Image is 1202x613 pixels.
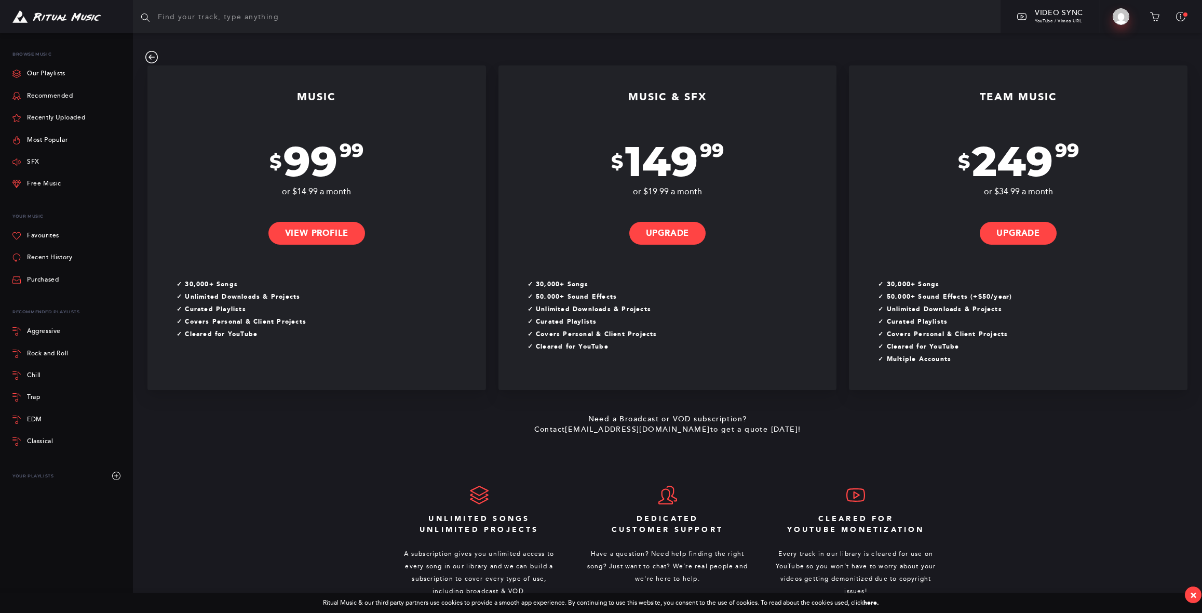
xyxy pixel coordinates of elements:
li: Unlimited Downloads & Projects [878,303,1179,315]
a: Our Playlists [12,63,65,85]
div: Classical [27,438,53,445]
p: Have a question? Need help finding the right song? Just want to chat? We’re real people and we're... [586,548,749,585]
h4: Team Music [857,82,1179,116]
h4: Music & SFX [507,82,829,116]
a: SFX [12,151,39,173]
div: Aggressive [27,328,61,335]
a: Free Music [12,173,61,195]
a: Upgrade [980,222,1057,245]
a: Trap [12,387,125,408]
p: Your Music [12,208,125,225]
p: Contact to get a quote [DATE]! [141,425,1194,434]
h4: Cleared for YouTube Monetization [774,513,938,535]
li: Unlimited Downloads & Projects [177,290,478,303]
a: [EMAIL_ADDRESS][DOMAIN_NAME] [565,425,710,434]
div: 99 [1055,141,1079,159]
div: 99 [269,141,337,182]
a: EDM [12,409,125,431]
div: Chill [27,372,41,379]
li: Covers Personal & Client Projects [528,328,829,340]
p: Need a Broadcast or VOD subscription? [141,415,1194,425]
li: Curated Playlists [177,303,478,315]
span: $ [611,152,623,171]
h4: Unlimited Songs Unlimited Projects [398,513,561,535]
li: Curated Playlists [878,315,1179,328]
img: Ritual Music [12,10,101,23]
div: 99 [340,141,363,159]
a: here. [863,599,879,606]
div: or $34.99 a month [849,182,1187,197]
h4: Music [156,82,478,116]
a: Most Popular [12,129,67,151]
span: $ [269,152,281,171]
a: Recently Uploaded [12,107,85,129]
a: View Profile [268,222,366,245]
div: Ritual Music & our third party partners use cookies to provide a smooth app experience. By contin... [323,599,879,607]
p: Browse Music [12,46,125,63]
span: Video Sync [1035,8,1083,17]
li: Covers Personal & Client Projects [177,315,478,328]
h4: Dedicated Customer Support [586,513,749,535]
div: 149 [611,141,698,182]
a: Purchased [12,269,59,291]
div: Trap [27,394,40,401]
li: Unlimited Downloads & Projects [528,303,829,315]
li: 30,000+ Songs [528,278,829,290]
a: Classical [12,431,125,452]
img: Engrain Marketing [1113,8,1129,25]
li: Curated Playlists [528,315,829,328]
li: Cleared for YouTube [528,340,829,353]
a: Favourites [12,225,59,247]
li: 50,000+ Sound Effects [528,290,829,303]
li: Cleared for YouTube [878,340,1179,353]
div: or $19.99 a month [498,182,837,197]
div: Rock and Roll [27,351,69,357]
div: or $14.99 a month [147,182,486,197]
li: 30,000+ Songs [878,278,1179,290]
a: Chill [12,365,125,387]
div: 99 [700,141,724,159]
li: 50,000+ Sound Effects (+$50/year) [878,290,1179,303]
li: Multiple Accounts [878,353,1179,365]
div: EDM [27,417,42,423]
div: Recommended Playlists [12,303,125,321]
a: Rock and Roll [12,342,125,364]
a: Upgrade [629,222,706,245]
a: Recent History [12,247,72,269]
span: YouTube / Vimeo URL [1035,19,1082,23]
li: 30,000+ Songs [177,278,478,290]
a: Aggressive [12,321,125,342]
a: Recommended [12,85,73,107]
div: × [1190,589,1197,601]
div: Your Playlists [12,465,125,487]
div: 249 [958,141,1053,182]
li: Covers Personal & Client Projects [878,328,1179,340]
li: Cleared for YouTube [177,328,478,340]
p: A subscription gives you unlimited access to every song in our library and we can build a subscri... [398,548,561,597]
p: Every track in our library is cleared for use on YouTube so you won’t have to worry about your vi... [774,548,938,597]
span: $ [958,152,970,171]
